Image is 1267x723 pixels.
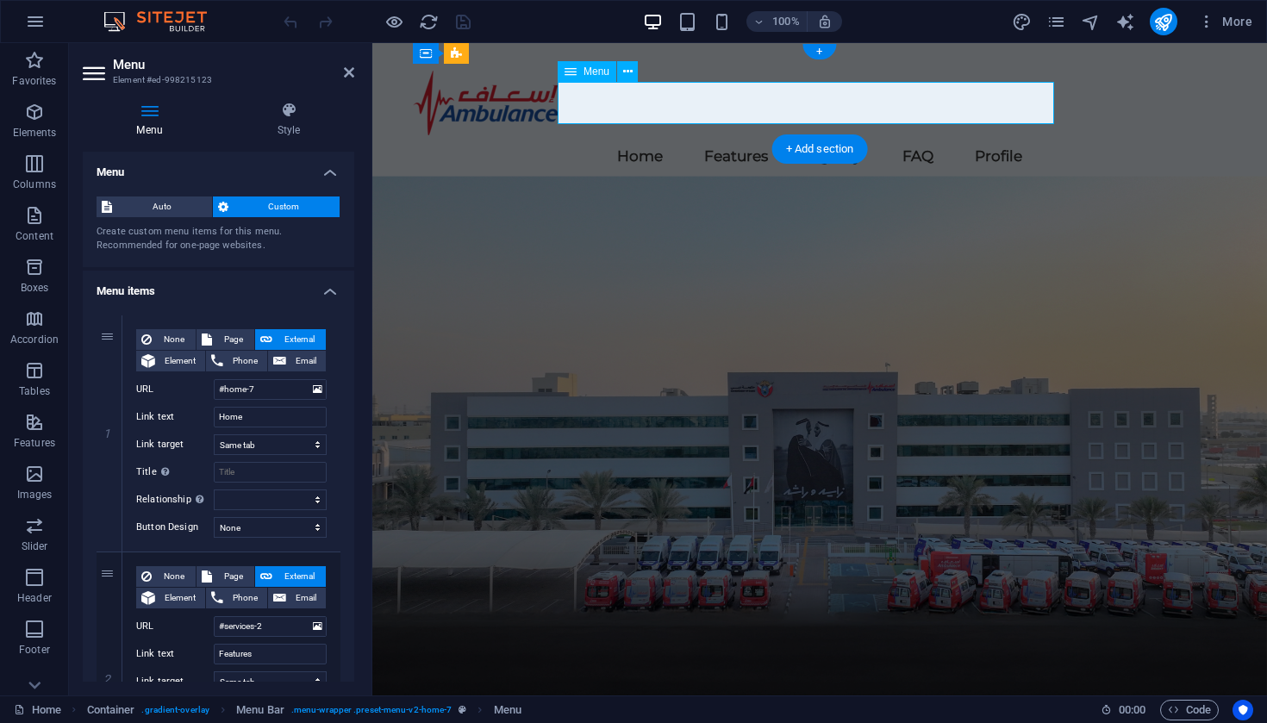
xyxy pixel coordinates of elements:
[136,489,214,510] label: Relationship
[22,539,48,553] p: Slider
[419,12,439,32] i: Reload page
[10,333,59,346] p: Accordion
[213,196,340,217] button: Custom
[1131,703,1133,716] span: :
[99,11,228,32] img: Editor Logo
[117,196,207,217] span: Auto
[136,517,214,538] label: Button Design
[214,462,327,483] input: Title
[746,11,808,32] button: 100%
[228,588,262,608] span: Phone
[87,700,521,720] nav: breadcrumb
[136,566,196,587] button: None
[113,57,354,72] h2: Menu
[214,616,327,637] input: URL...
[1012,12,1032,32] i: Design (Ctrl+Alt+Y)
[418,11,439,32] button: reload
[234,196,335,217] span: Custom
[1115,11,1136,32] button: text_generator
[214,379,327,400] input: URL...
[197,329,254,350] button: Page
[1046,12,1066,32] i: Pages (Ctrl+Alt+S)
[19,384,50,398] p: Tables
[136,616,214,637] label: URL
[95,427,120,440] em: 1
[12,74,56,88] p: Favorites
[136,329,196,350] button: None
[21,281,49,295] p: Boxes
[97,196,212,217] button: Auto
[459,705,466,714] i: This element is a customizable preset
[136,644,214,664] label: Link text
[136,462,214,483] label: Title
[1012,11,1033,32] button: design
[1046,11,1067,32] button: pages
[494,700,521,720] span: Click to select. Double-click to edit
[1198,13,1252,30] span: More
[228,351,262,371] span: Phone
[14,436,55,450] p: Features
[255,566,326,587] button: External
[136,671,214,692] label: Link target
[268,351,326,371] button: Email
[1168,700,1211,720] span: Code
[584,66,609,77] span: Menu
[1081,12,1101,32] i: Navigator
[1115,12,1135,32] i: AI Writer
[772,11,800,32] h6: 100%
[87,700,135,720] span: Click to select. Double-click to edit
[384,11,404,32] button: Click here to leave preview mode and continue editing
[772,134,868,164] div: + Add section
[16,229,53,243] p: Content
[13,126,57,140] p: Elements
[1191,8,1259,35] button: More
[160,351,200,371] span: Element
[278,329,321,350] span: External
[1119,700,1145,720] span: 00 00
[136,351,205,371] button: Element
[160,588,200,608] span: Element
[236,700,284,720] span: Click to select. Double-click to edit
[817,14,833,29] i: On resize automatically adjust zoom level to fit chosen device.
[1153,12,1173,32] i: Publish
[1150,8,1177,35] button: publish
[291,351,321,371] span: Email
[291,588,321,608] span: Email
[113,72,320,88] h3: Element #ed-998215123
[13,178,56,191] p: Columns
[291,700,452,720] span: . menu-wrapper .preset-menu-v2-home-7
[14,700,61,720] a: Click to cancel selection. Double-click to open Pages
[136,588,205,608] button: Element
[83,271,354,302] h4: Menu items
[197,566,254,587] button: Page
[1160,700,1219,720] button: Code
[223,102,354,138] h4: Style
[136,434,214,455] label: Link target
[97,225,340,253] div: Create custom menu items for this menu. Recommended for one-page websites.
[217,566,249,587] span: Page
[214,644,327,664] input: Link text...
[1101,700,1146,720] h6: Session time
[268,588,326,608] button: Email
[136,407,214,427] label: Link text
[157,329,190,350] span: None
[802,44,836,59] div: +
[136,379,214,400] label: URL
[206,351,267,371] button: Phone
[214,407,327,427] input: Link text...
[1233,700,1253,720] button: Usercentrics
[217,329,249,350] span: Page
[141,700,209,720] span: . gradient-overlay
[17,591,52,605] p: Header
[278,566,321,587] span: External
[17,488,53,502] p: Images
[83,152,354,183] h4: Menu
[95,672,120,686] em: 2
[206,588,267,608] button: Phone
[255,329,326,350] button: External
[19,643,50,657] p: Footer
[157,566,190,587] span: None
[1081,11,1102,32] button: navigator
[83,102,223,138] h4: Menu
